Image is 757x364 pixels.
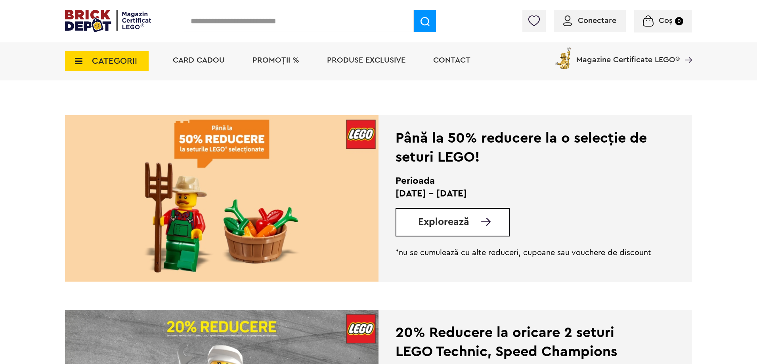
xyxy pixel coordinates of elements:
a: Contact [433,56,470,64]
a: Explorează [418,217,509,227]
p: *nu se cumulează cu alte reduceri, cupoane sau vouchere de discount [396,248,653,257]
a: Card Cadou [173,56,225,64]
span: Coș [659,17,673,25]
span: Explorează [418,217,469,227]
div: Până la 50% reducere la o selecție de seturi LEGO! [396,129,653,167]
span: Conectare [578,17,616,25]
p: [DATE] - [DATE] [396,187,653,200]
a: Magazine Certificate LEGO® [680,46,692,53]
a: Produse exclusive [327,56,405,64]
h2: Perioada [396,175,653,187]
span: Magazine Certificate LEGO® [576,46,680,64]
a: Conectare [563,17,616,25]
a: PROMOȚII % [252,56,299,64]
span: CATEGORII [92,57,137,65]
small: 0 [675,17,683,25]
